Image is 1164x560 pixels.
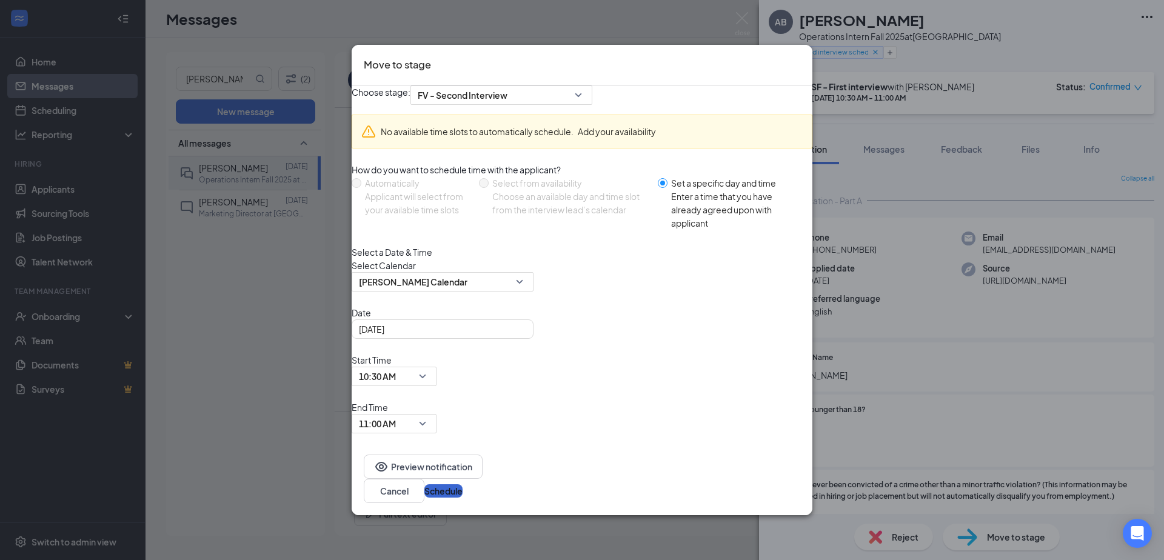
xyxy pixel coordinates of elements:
h3: Move to stage [364,57,431,73]
button: Cancel [364,479,424,503]
button: EyePreview notification [364,455,483,479]
span: Choose stage: [352,85,410,105]
div: Open Intercom Messenger [1123,519,1152,548]
span: 11:00 AM [359,415,396,433]
div: Select a Date & Time [352,245,812,259]
button: Schedule [424,484,463,498]
div: Enter a time that you have already agreed upon with applicant [671,190,803,230]
input: Sep 2, 2025 [359,322,524,336]
span: Date [352,306,812,319]
div: How do you want to schedule time with the applicant? [352,163,812,176]
span: Select Calendar [352,259,812,272]
svg: Warning [361,124,376,139]
div: Choose an available day and time slot from the interview lead’s calendar [492,190,648,216]
span: 10:30 AM [359,367,396,385]
span: Start Time [352,353,436,367]
button: Add your availability [578,125,656,138]
div: No available time slots to automatically schedule. [381,125,803,138]
span: End Time [352,401,436,414]
span: [PERSON_NAME] Calendar [359,273,467,291]
div: Automatically [365,176,469,190]
span: FV - Second Interview [418,86,507,104]
svg: Eye [374,459,389,474]
div: Set a specific day and time [671,176,803,190]
div: Applicant will select from your available time slots [365,190,469,216]
div: Select from availability [492,176,648,190]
